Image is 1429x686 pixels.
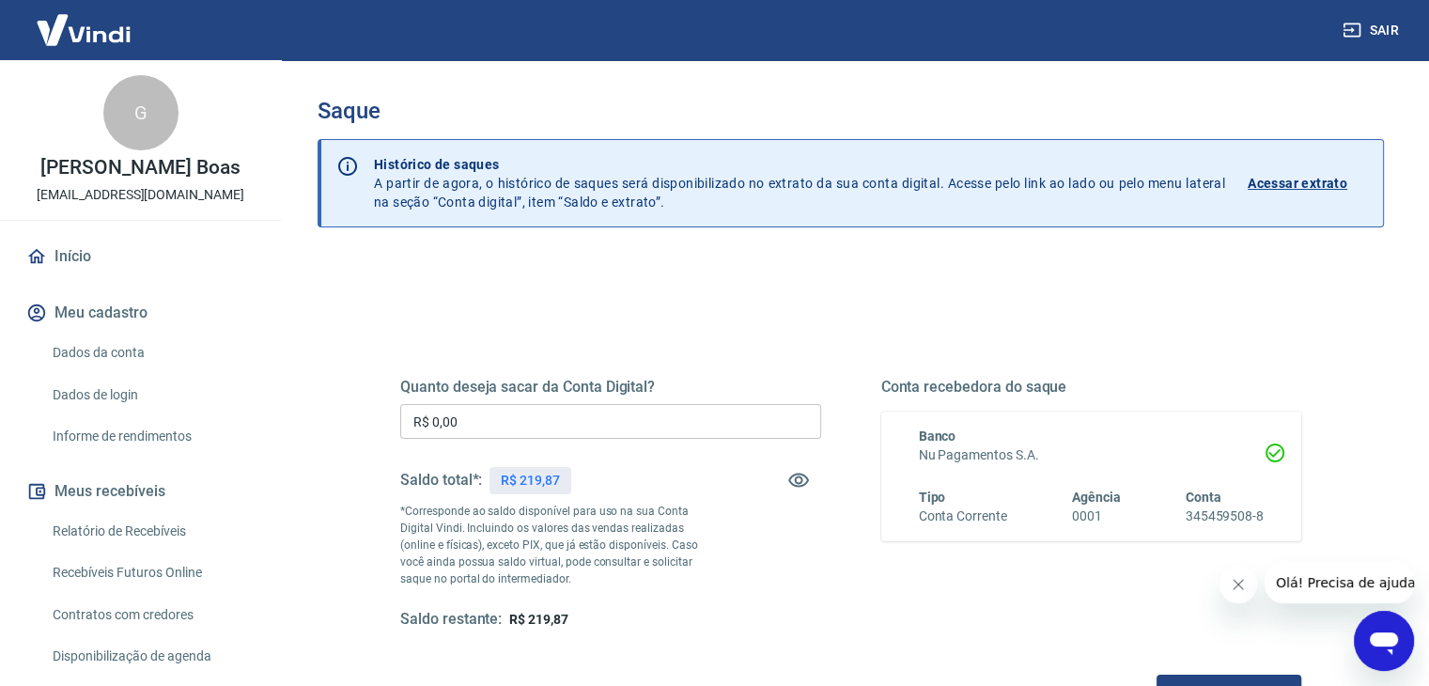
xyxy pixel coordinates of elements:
[1354,611,1414,671] iframe: Botão para abrir a janela de mensagens
[509,612,568,627] span: R$ 219,87
[400,471,482,490] h5: Saldo total*:
[45,553,258,592] a: Recebíveis Futuros Online
[37,185,244,205] p: [EMAIL_ADDRESS][DOMAIN_NAME]
[45,637,258,676] a: Disponibilização de agenda
[501,471,560,491] p: R$ 219,87
[400,503,716,587] p: *Corresponde ao saldo disponível para uso na sua Conta Digital Vindi. Incluindo os valores das ve...
[919,507,1007,526] h6: Conta Corrente
[374,155,1225,211] p: A partir de agora, o histórico de saques será disponibilizado no extrato da sua conta digital. Ac...
[23,471,258,512] button: Meus recebíveis
[1265,562,1414,603] iframe: Mensagem da empresa
[1248,174,1347,193] p: Acessar extrato
[23,236,258,277] a: Início
[45,376,258,414] a: Dados de login
[45,596,258,634] a: Contratos com credores
[1072,490,1121,505] span: Agência
[40,158,240,178] p: [PERSON_NAME] Boas
[374,155,1225,174] p: Histórico de saques
[919,445,1265,465] h6: Nu Pagamentos S.A.
[11,13,158,28] span: Olá! Precisa de ajuda?
[103,75,179,150] div: G
[400,378,821,397] h5: Quanto deseja sacar da Conta Digital?
[23,292,258,334] button: Meu cadastro
[1072,507,1121,526] h6: 0001
[919,490,946,505] span: Tipo
[45,512,258,551] a: Relatório de Recebíveis
[919,429,956,444] span: Banco
[1339,13,1406,48] button: Sair
[45,417,258,456] a: Informe de rendimentos
[1186,490,1221,505] span: Conta
[1219,566,1257,603] iframe: Fechar mensagem
[45,334,258,372] a: Dados da conta
[400,610,502,630] h5: Saldo restante:
[318,98,1384,124] h3: Saque
[23,1,145,58] img: Vindi
[1248,155,1368,211] a: Acessar extrato
[881,378,1302,397] h5: Conta recebedora do saque
[1186,507,1264,526] h6: 345459508-8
